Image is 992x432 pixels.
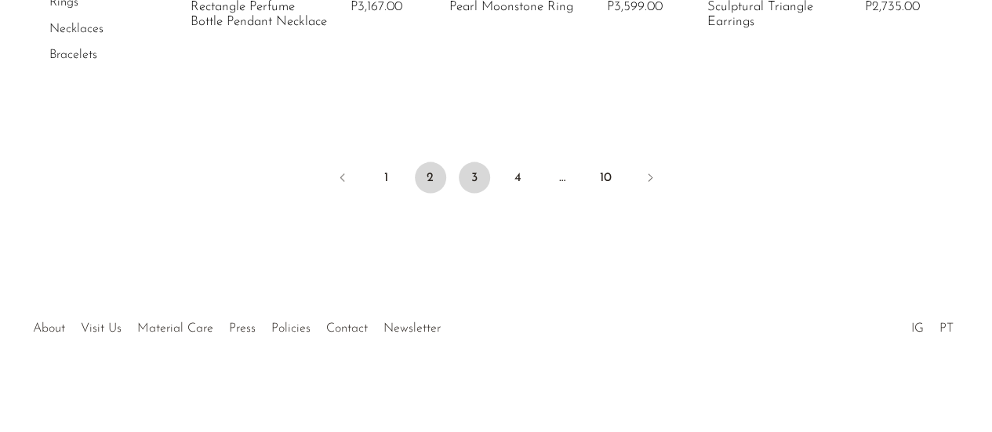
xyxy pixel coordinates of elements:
[49,22,104,34] a: Necklaces
[634,162,666,197] a: Next
[371,162,402,194] a: 1
[939,322,953,335] a: PT
[415,162,446,194] span: 2
[903,310,961,339] ul: Social Medias
[81,322,122,335] a: Visit Us
[590,162,622,194] a: 10
[271,322,311,335] a: Policies
[326,322,368,335] a: Contact
[25,310,449,339] ul: Quick links
[229,322,256,335] a: Press
[49,49,97,61] a: Bracelets
[459,162,490,194] a: 3
[910,322,923,335] a: IG
[327,162,358,197] a: Previous
[503,162,534,194] a: 4
[547,162,578,194] span: …
[33,322,65,335] a: About
[137,322,213,335] a: Material Care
